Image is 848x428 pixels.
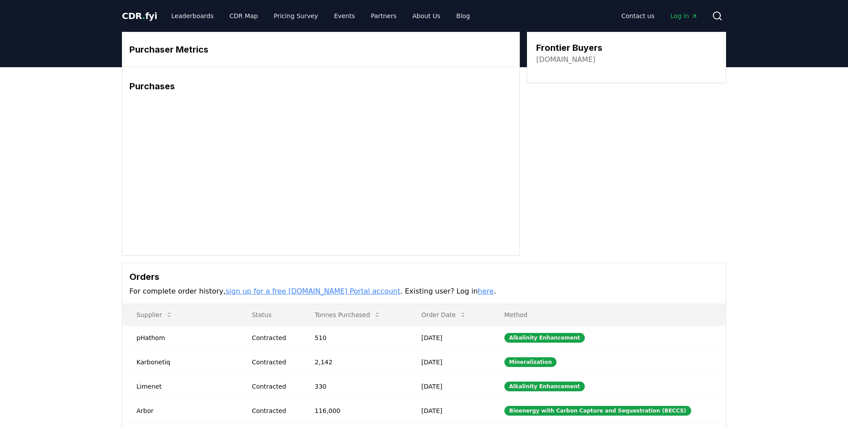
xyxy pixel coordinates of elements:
div: Alkalinity Enhancement [504,382,585,391]
td: 116,000 [301,398,408,423]
div: Alkalinity Enhancement [504,333,585,343]
td: [DATE] [407,350,490,374]
td: [DATE] [407,374,490,398]
a: sign up for a free [DOMAIN_NAME] Portal account [226,287,401,295]
div: Contracted [252,358,293,367]
button: Tonnes Purchased [308,306,388,324]
td: 2,142 [301,350,408,374]
td: [DATE] [407,398,490,423]
p: For complete order history, . Existing user? Log in . [129,286,719,297]
td: 510 [301,325,408,350]
span: . [142,11,145,21]
h3: Frontier Buyers [536,41,602,54]
nav: Main [164,8,477,24]
span: Log in [670,11,698,20]
a: Leaderboards [164,8,221,24]
div: Contracted [252,382,293,391]
span: CDR fyi [122,11,157,21]
h3: Purchases [129,80,512,93]
p: Status [245,310,293,319]
button: Supplier [129,306,180,324]
h3: Purchaser Metrics [129,43,512,56]
td: Limenet [122,374,238,398]
a: Contact us [614,8,662,24]
a: About Us [405,8,447,24]
a: Pricing Survey [267,8,325,24]
a: Log in [663,8,705,24]
td: [DATE] [407,325,490,350]
td: Karbonetiq [122,350,238,374]
a: CDR Map [223,8,265,24]
a: [DOMAIN_NAME] [536,54,595,65]
nav: Main [614,8,705,24]
td: 330 [301,374,408,398]
td: pHathom [122,325,238,350]
a: here [478,287,494,295]
div: Mineralization [504,357,557,367]
h3: Orders [129,270,719,283]
a: Blog [449,8,477,24]
p: Method [497,310,719,319]
td: Arbor [122,398,238,423]
a: CDR.fyi [122,10,157,22]
div: Contracted [252,406,293,415]
div: Contracted [252,333,293,342]
div: Bioenergy with Carbon Capture and Sequestration (BECCS) [504,406,691,416]
a: Partners [364,8,404,24]
button: Order Date [414,306,473,324]
a: Events [327,8,362,24]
